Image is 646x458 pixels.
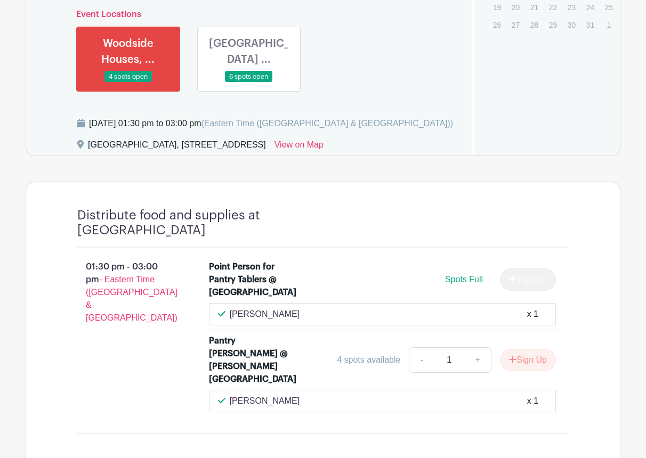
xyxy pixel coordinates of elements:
[527,395,538,407] div: x 1
[409,347,433,373] a: -
[563,17,580,33] p: 30
[60,256,192,329] p: 01:30 pm - 03:00 pm
[68,10,430,20] h6: Event Locations
[600,17,618,33] p: 1
[582,17,599,33] p: 31
[89,117,453,130] div: [DATE] 01:30 pm to 03:00 pm
[445,275,483,284] span: Spots Full
[337,354,400,366] div: 4 spots available
[230,395,300,407] p: [PERSON_NAME]
[274,138,324,156] a: View on Map
[526,17,543,33] p: 28
[77,208,370,239] h4: Distribute food and supplies at [GEOGRAPHIC_DATA]
[88,138,266,156] div: [GEOGRAPHIC_DATA], [STREET_ADDRESS]
[544,17,562,33] p: 29
[209,334,296,386] div: Pantry [PERSON_NAME] @ [PERSON_NAME][GEOGRAPHIC_DATA]
[527,308,538,321] div: x 1
[86,275,177,322] span: - Eastern Time ([GEOGRAPHIC_DATA] & [GEOGRAPHIC_DATA])
[201,119,453,128] span: (Eastern Time ([GEOGRAPHIC_DATA] & [GEOGRAPHIC_DATA]))
[488,17,506,33] p: 26
[465,347,491,373] a: +
[507,17,524,33] p: 27
[500,349,556,371] button: Sign Up
[209,260,296,299] div: Point Person for Pantry Tablers @ [GEOGRAPHIC_DATA]
[230,308,300,321] p: [PERSON_NAME]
